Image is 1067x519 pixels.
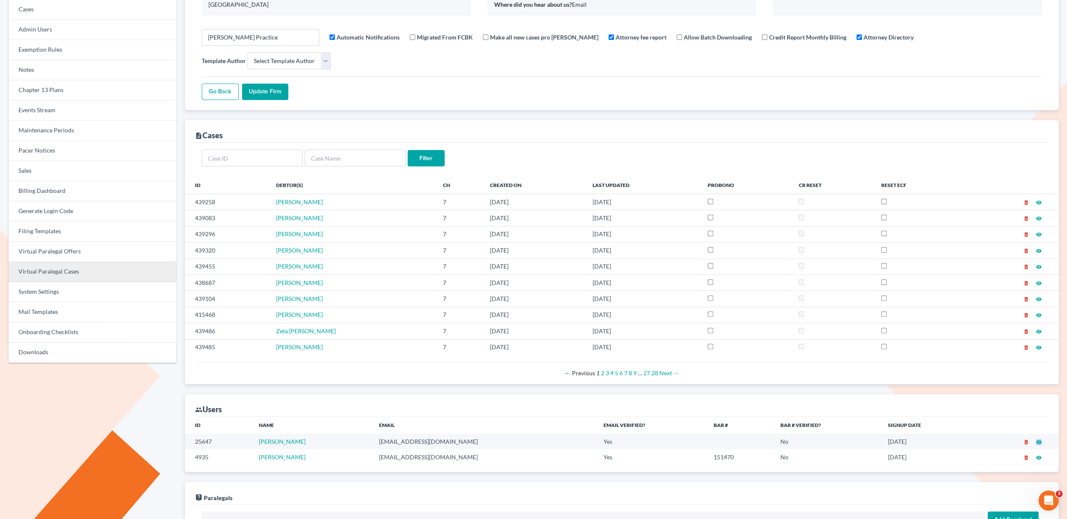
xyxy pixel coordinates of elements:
[276,230,323,237] a: [PERSON_NAME]
[185,291,269,307] td: 439104
[185,226,269,242] td: 439296
[774,434,881,449] td: No
[436,226,483,242] td: 7
[1036,230,1042,237] a: visibility
[769,33,846,42] label: Credit Report Monthly Billing
[276,343,323,350] a: [PERSON_NAME]
[8,242,177,262] a: Virtual Paralegal Offers
[628,369,632,377] a: Page 8
[8,121,177,141] a: Maintenance Periods
[1023,247,1029,254] a: delete_forever
[436,291,483,307] td: 7
[596,369,599,377] em: Page 1
[185,177,269,194] th: ID
[1023,329,1029,335] i: delete_forever
[633,369,636,377] a: Page 9
[8,141,177,161] a: Pacer Notices
[610,369,613,377] a: Page 4
[185,434,252,449] td: 25647
[881,449,975,465] td: [DATE]
[1023,214,1029,221] a: delete_forever
[1036,295,1042,302] a: visibility
[701,177,792,194] th: ProBono
[483,226,586,242] td: [DATE]
[208,0,464,9] div: [GEOGRAPHIC_DATA]
[305,150,406,166] input: Case Name
[1036,232,1042,237] i: visibility
[1023,296,1029,302] i: delete_forever
[8,60,177,80] a: Notes
[586,339,701,355] td: [DATE]
[1023,264,1029,270] i: delete_forever
[185,307,269,323] td: 415468
[864,33,914,42] label: Attorney Directory
[483,242,586,258] td: [DATE]
[276,295,323,302] a: [PERSON_NAME]
[259,438,306,445] a: [PERSON_NAME]
[1036,264,1042,270] i: visibility
[586,258,701,274] td: [DATE]
[276,263,323,270] span: [PERSON_NAME]
[8,282,177,302] a: System Settings
[643,369,650,377] a: Page 27
[483,194,586,210] td: [DATE]
[1036,198,1042,205] a: visibility
[605,369,609,377] a: Page 3
[1038,490,1059,511] iframe: Intercom live chat
[185,274,269,290] td: 438687
[1023,295,1029,302] a: delete_forever
[436,274,483,290] td: 7
[436,307,483,323] td: 7
[638,369,642,377] span: …
[259,453,306,461] a: [PERSON_NAME]
[586,194,701,210] td: [DATE]
[1036,329,1042,335] i: visibility
[586,307,701,323] td: [DATE]
[1023,232,1029,237] i: delete_forever
[252,417,372,434] th: Name
[1036,279,1042,286] a: visibility
[1023,455,1029,461] i: delete_forever
[596,449,706,465] td: Yes
[614,369,618,377] a: Page 5
[1036,312,1042,318] i: visibility
[1036,280,1042,286] i: visibility
[276,327,336,335] span: Zeta [PERSON_NAME]
[202,150,303,166] input: Case ID
[483,323,586,339] td: [DATE]
[276,214,323,221] a: [PERSON_NAME]
[483,177,586,194] th: Created On
[490,33,598,42] label: Make all new cases pro [PERSON_NAME]
[276,311,323,318] a: [PERSON_NAME]
[436,323,483,339] td: 7
[204,494,232,501] span: Paralegals
[372,417,597,434] th: Email
[494,1,572,8] b: Where did you hear about us?
[436,339,483,355] td: 7
[659,369,679,377] a: Next page
[1023,200,1029,205] i: delete_forever
[202,369,1042,377] div: Pagination
[1036,453,1042,461] a: visibility
[774,449,881,465] td: No
[417,33,473,42] label: Migrated From FCBK
[436,242,483,258] td: 7
[8,20,177,40] a: Admin Users
[8,262,177,282] a: Virtual Paralegal Cases
[276,247,323,254] a: [PERSON_NAME]
[619,369,622,377] a: Page 6
[875,177,963,194] th: Reset ECF
[195,130,223,140] div: Cases
[586,274,701,290] td: [DATE]
[1036,455,1042,461] i: visibility
[1023,263,1029,270] a: delete_forever
[185,417,252,434] th: ID
[242,84,288,100] input: Update Firm
[185,339,269,355] td: 439485
[1023,248,1029,254] i: delete_forever
[1036,438,1042,445] a: visibility
[596,417,706,434] th: Email Verified?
